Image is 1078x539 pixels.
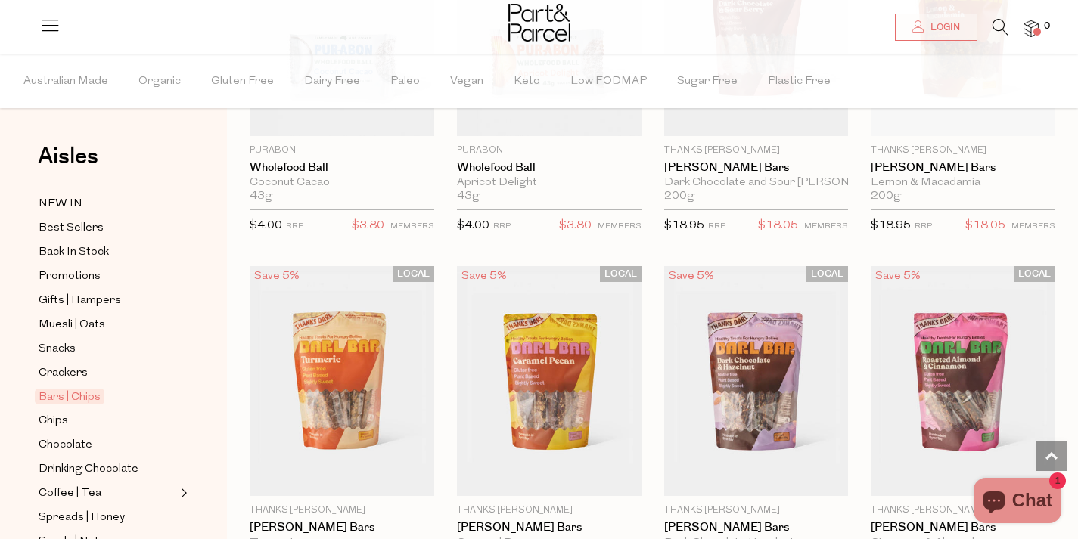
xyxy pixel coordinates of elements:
a: Best Sellers [39,218,176,237]
img: Darl Bars [871,266,1055,497]
a: Aisles [38,145,98,183]
a: Drinking Chocolate [39,460,176,479]
a: Chocolate [39,435,176,454]
span: $4.00 [250,220,282,231]
p: Thanks [PERSON_NAME] [664,503,849,517]
span: 200g [664,190,694,203]
span: Promotions [39,268,101,286]
a: [PERSON_NAME] Bars [664,161,849,175]
a: Snacks [39,339,176,358]
span: 43g [250,190,272,203]
span: Crackers [39,364,88,383]
span: NEW IN [39,195,82,213]
span: LOCAL [806,266,848,282]
p: Thanks [PERSON_NAME] [250,503,434,517]
span: LOCAL [393,266,434,282]
a: 0 [1024,20,1039,36]
a: Spreads | Honey [39,508,176,527]
span: Back In Stock [39,243,109,262]
span: Chocolate [39,436,92,454]
span: Organic [138,55,181,108]
span: $18.95 [664,220,704,231]
span: Paleo [390,55,420,108]
div: Dark Chocolate and Sour [PERSON_NAME] [664,176,849,190]
div: Coconut Cacao [250,176,434,190]
span: Snacks [39,340,76,358]
span: $3.80 [352,216,384,236]
span: 0 [1040,20,1054,33]
span: Gluten Free [211,55,274,108]
span: Plastic Free [768,55,831,108]
span: $3.80 [559,216,592,236]
span: Coffee | Tea [39,485,101,503]
a: [PERSON_NAME] Bars [250,521,434,534]
p: Thanks [PERSON_NAME] [457,503,642,517]
a: Promotions [39,267,176,286]
span: Australian Made [23,55,108,108]
span: $18.05 [965,216,1005,236]
p: Thanks [PERSON_NAME] [664,144,849,157]
span: Vegan [450,55,483,108]
small: RRP [708,222,725,231]
div: Save 5% [871,266,925,287]
small: RRP [915,222,932,231]
small: RRP [493,222,511,231]
span: Muesli | Oats [39,316,105,334]
a: Login [895,14,977,41]
a: [PERSON_NAME] Bars [457,521,642,534]
span: Chips [39,412,68,430]
a: Chips [39,411,176,430]
span: Aisles [38,140,98,173]
span: Drinking Chocolate [39,460,138,479]
p: Thanks [PERSON_NAME] [871,144,1055,157]
span: Best Sellers [39,219,104,237]
div: Lemon & Macadamia [871,176,1055,190]
span: Sugar Free [677,55,738,108]
p: Purabon [457,144,642,157]
span: Gifts | Hampers [39,292,121,310]
p: Thanks [PERSON_NAME] [871,503,1055,517]
a: [PERSON_NAME] Bars [871,521,1055,534]
div: Save 5% [457,266,511,287]
a: Muesli | Oats [39,315,176,334]
span: Dairy Free [304,55,360,108]
span: LOCAL [600,266,642,282]
small: MEMBERS [598,222,642,231]
img: Part&Parcel [508,4,570,42]
img: Darl Bars [664,266,849,497]
small: MEMBERS [1011,222,1055,231]
small: RRP [286,222,303,231]
a: Bars | Chips [39,388,176,406]
img: Darl Bars [457,266,642,497]
div: Save 5% [250,266,304,287]
a: [PERSON_NAME] Bars [664,521,849,534]
small: MEMBERS [390,222,434,231]
span: $18.05 [758,216,798,236]
span: Bars | Chips [35,389,104,404]
a: NEW IN [39,194,176,213]
span: Keto [514,55,540,108]
img: Darl Bars [250,266,434,497]
inbox-online-store-chat: Shopify online store chat [969,478,1066,527]
div: Apricot Delight [457,176,642,190]
span: $18.95 [871,220,911,231]
span: 43g [457,190,480,203]
span: Login [927,21,960,34]
a: Back In Stock [39,243,176,262]
a: Crackers [39,364,176,383]
span: $4.00 [457,220,489,231]
a: [PERSON_NAME] Bars [871,161,1055,175]
p: Purabon [250,144,434,157]
button: Expand/Collapse Coffee | Tea [177,484,188,502]
small: MEMBERS [804,222,848,231]
a: Wholefood Ball [457,161,642,175]
a: Coffee | Tea [39,484,176,503]
a: Wholefood Ball [250,161,434,175]
a: Gifts | Hampers [39,291,176,310]
span: LOCAL [1014,266,1055,282]
span: Low FODMAP [570,55,647,108]
span: Spreads | Honey [39,509,125,527]
div: Save 5% [664,266,719,287]
span: 200g [871,190,901,203]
